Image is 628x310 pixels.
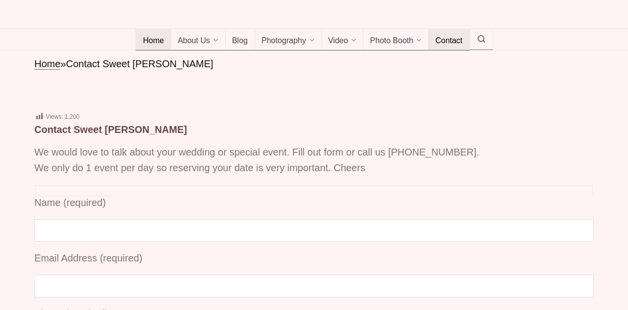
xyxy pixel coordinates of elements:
[34,57,594,71] nav: breadcrumbs
[34,196,594,209] p: Name (required)
[225,29,255,51] a: Blog
[171,29,226,51] a: About Us
[370,36,413,46] span: Photo Booth
[34,252,594,265] p: Email Address (required)
[46,113,63,120] span: Views:
[34,144,594,176] p: We would love to talk about your wedding or special event. Fill out form or call us [PHONE_NUMBER...
[66,58,213,69] span: Contact Sweet [PERSON_NAME]
[363,29,429,51] a: Photo Booth
[262,36,306,46] span: Photography
[143,36,164,46] span: Home
[435,36,462,46] span: Contact
[428,29,470,51] a: Contact
[255,29,322,51] a: Photography
[34,122,594,137] h1: Contact Sweet [PERSON_NAME]
[65,113,79,120] span: 1,200
[135,29,171,51] a: Home
[232,36,248,46] span: Blog
[178,36,210,46] span: About Us
[60,58,66,69] span: »
[321,29,364,51] a: Video
[328,36,348,46] span: Video
[34,58,60,70] a: Home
